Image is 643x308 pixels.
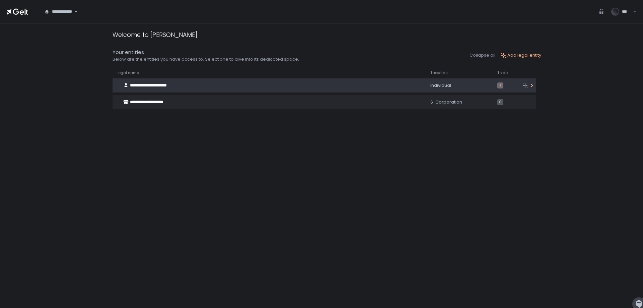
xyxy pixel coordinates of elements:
span: 0 [497,99,503,105]
div: Search for option [40,5,78,19]
span: 1 [497,82,503,88]
div: Below are the entities you have access to. Select one to dive into its dedicated space. [113,56,299,62]
span: Taxed as [430,70,448,75]
button: Collapse all [470,52,495,58]
input: Search for option [73,8,74,15]
button: Add legal entity [501,52,541,58]
div: Your entities [113,49,299,56]
div: Welcome to [PERSON_NAME] [113,30,197,39]
div: Individual [430,82,489,88]
span: To do [497,70,508,75]
span: Legal name [117,70,139,75]
div: S-Corporation [430,99,489,105]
